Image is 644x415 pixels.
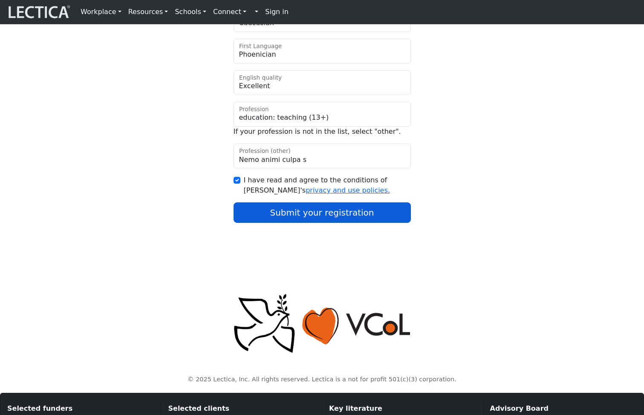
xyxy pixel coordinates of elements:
[6,4,70,20] img: lecticalive
[234,127,401,135] span: If your profession is not in the list, select "other".
[46,375,598,384] p: © 2025 Lectica, Inc. All rights reserved. Lectica is a not for profit 501(c)(3) corporation.
[262,3,292,20] a: Sign in
[234,202,411,223] button: Submit your registration
[210,3,250,20] a: Connect
[234,144,411,168] input: Profession (other)
[265,8,289,16] strong: Sign in
[77,3,125,20] a: Workplace
[244,175,411,196] label: I have read and agree to the conditions of [PERSON_NAME]'s
[306,186,390,194] a: privacy and use policies.
[171,3,210,20] a: Schools
[125,3,172,20] a: Resources
[231,293,413,354] img: Peace, love, VCoL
